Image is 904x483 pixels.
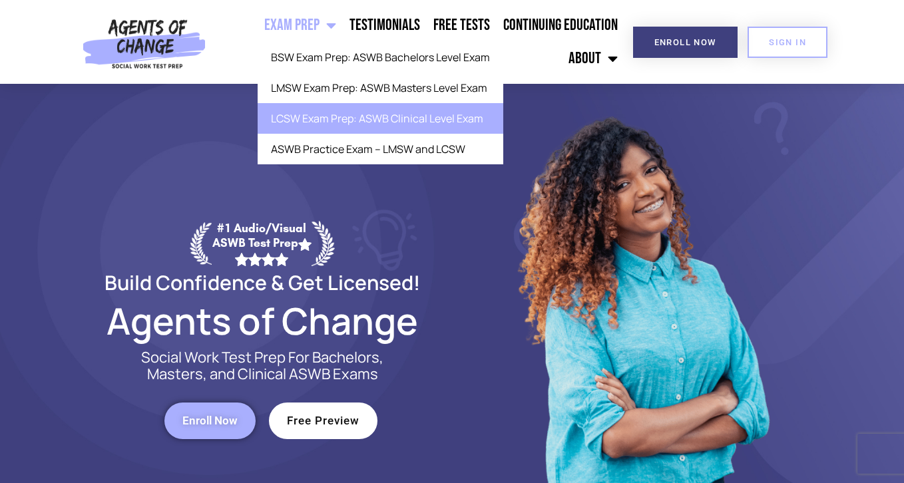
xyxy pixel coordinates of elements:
h2: Build Confidence & Get Licensed! [73,273,452,292]
a: ASWB Practice Exam – LMSW and LCSW [258,134,503,164]
a: LMSW Exam Prep: ASWB Masters Level Exam [258,73,503,103]
nav: Menu [212,9,624,75]
p: Social Work Test Prep For Bachelors, Masters, and Clinical ASWB Exams [126,349,399,383]
span: SIGN IN [769,38,806,47]
h2: Agents of Change [73,305,452,336]
a: BSW Exam Prep: ASWB Bachelors Level Exam [258,42,503,73]
a: Enroll Now [164,402,256,439]
a: Enroll Now [633,27,738,58]
a: Free Preview [269,402,377,439]
a: SIGN IN [748,27,827,58]
a: Free Tests [427,9,497,42]
span: Enroll Now [182,415,238,426]
ul: Exam Prep [258,42,503,164]
a: LCSW Exam Prep: ASWB Clinical Level Exam [258,103,503,134]
span: Free Preview [287,415,359,426]
span: Enroll Now [654,38,716,47]
a: Continuing Education [497,9,624,42]
a: Exam Prep [258,9,343,42]
a: Testimonials [343,9,427,42]
div: #1 Audio/Visual ASWB Test Prep [212,221,312,265]
a: About [562,42,624,75]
